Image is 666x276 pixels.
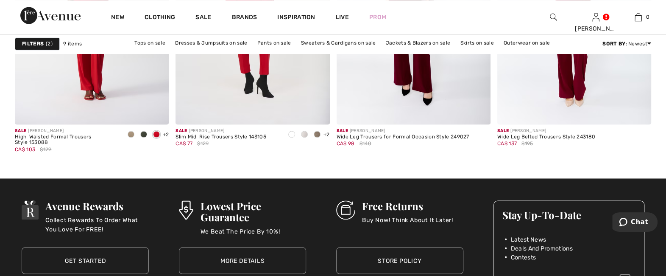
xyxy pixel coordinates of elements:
[277,14,315,23] span: Inspiration
[130,37,170,48] a: Tops on sale
[382,37,455,48] a: Jackets & Blazers on sale
[511,235,546,244] span: Latest News
[179,200,193,220] img: Lowest Price Guarantee
[521,140,533,147] span: $195
[176,128,187,133] span: Sale
[150,128,163,142] div: Radiant red
[45,216,149,233] p: Collect Rewards To Order What You Love For FREE!
[602,41,625,47] strong: Sort By
[20,7,81,24] img: 1ère Avenue
[337,134,469,140] div: Wide Leg Trousers for Formal Occasion Style 249027
[200,200,306,222] h3: Lowest Price Guarantee
[15,134,118,146] div: High-Waisted Formal Trousers Style 153088
[499,37,554,48] a: Outerwear on sale
[176,134,266,140] div: Slim Mid-Rise Trousers Style 143105
[612,212,658,234] iframe: Opens a widget where you can chat to one of our agents
[336,13,349,22] a: Live
[359,140,371,147] span: $140
[337,128,469,134] div: [PERSON_NAME]
[337,128,348,133] span: Sale
[46,40,53,48] span: 2
[511,253,536,262] span: Contests
[646,13,649,21] span: 0
[22,247,149,274] a: Get Started
[336,247,463,274] a: Store Policy
[200,227,306,244] p: We Beat The Price By 10%!
[137,128,150,142] div: Iguana
[362,216,453,233] p: Buy Now! Think About It Later!
[179,247,306,274] a: More Details
[15,128,26,133] span: Sale
[232,14,257,23] a: Brands
[63,40,82,48] span: 9 items
[195,14,211,23] a: Sale
[125,128,137,142] div: Java
[176,141,192,146] span: CA$ 77
[362,200,453,211] h3: Free Returns
[297,37,380,48] a: Sweaters & Cardigans on sale
[285,128,298,142] div: White
[15,128,118,134] div: [PERSON_NAME]
[602,40,651,48] div: : Newest
[502,209,635,220] h3: Stay Up-To-Date
[592,13,599,21] a: Sign In
[45,200,149,211] h3: Avenue Rewards
[111,14,124,23] a: New
[575,24,616,33] div: [PERSON_NAME]
[311,128,323,142] div: Java
[15,146,35,152] span: CA$ 103
[550,12,557,22] img: search the website
[497,134,595,140] div: Wide Leg Belted Trousers Style 243180
[40,146,51,153] span: $129
[369,13,386,22] a: Prom
[253,37,295,48] a: Pants on sale
[197,140,209,147] span: $129
[298,128,311,142] div: Moonstone
[497,141,517,146] span: CA$ 137
[163,132,169,138] span: +2
[511,244,573,253] span: Deals And Promotions
[456,37,498,48] a: Skirts on sale
[337,141,355,146] span: CA$ 98
[497,128,595,134] div: [PERSON_NAME]
[617,12,659,22] a: 0
[592,12,599,22] img: My Info
[171,37,251,48] a: Dresses & Jumpsuits on sale
[497,128,509,133] span: Sale
[336,200,355,220] img: Free Returns
[323,132,330,138] span: +2
[176,128,266,134] div: [PERSON_NAME]
[22,200,39,220] img: Avenue Rewards
[145,14,175,23] a: Clothing
[635,12,642,22] img: My Bag
[22,40,44,48] strong: Filters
